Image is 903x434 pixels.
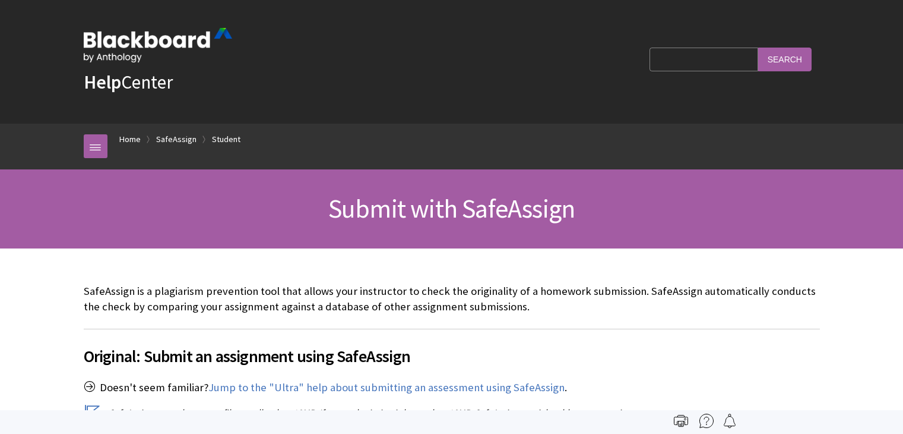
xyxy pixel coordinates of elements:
[723,414,737,428] img: Follow this page
[84,70,121,94] strong: Help
[699,414,714,428] img: More help
[328,192,575,225] span: Submit with SafeAssign
[156,132,197,147] a: SafeAssign
[84,70,173,94] a: HelpCenter
[674,414,688,428] img: Print
[212,132,240,147] a: Student
[208,380,565,395] a: Jump to the "Ultra" help about submitting an assessment using SafeAssign
[758,48,812,71] input: Search
[84,380,820,395] p: Doesn't seem familiar? .
[84,406,820,419] p: SafeAssign can only process files smaller than 10MB. If your submission is larger than 10MB, Safe...
[84,28,232,62] img: Blackboard by Anthology
[84,284,820,315] p: SafeAssign is a plagiarism prevention tool that allows your instructor to check the originality o...
[84,329,820,369] h2: Original: Submit an assignment using SafeAssign
[119,132,141,147] a: Home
